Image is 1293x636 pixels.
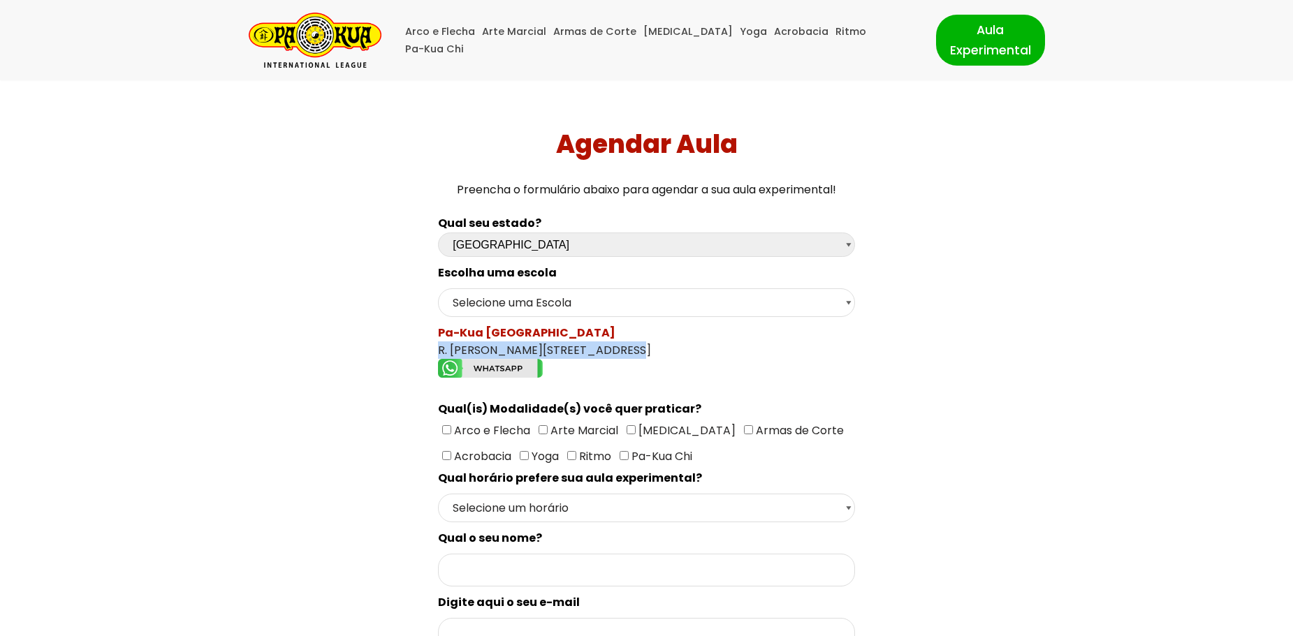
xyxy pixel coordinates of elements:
[438,324,854,383] div: R. [PERSON_NAME][STREET_ADDRESS]
[438,215,541,231] b: Qual seu estado?
[442,451,451,460] input: Acrobacia
[405,40,464,58] a: Pa-Kua Chi
[627,425,636,434] input: [MEDICAL_DATA]
[539,425,548,434] input: Arte Marcial
[553,23,636,40] a: Armas de Corte
[438,359,543,378] img: whatsapp
[936,15,1045,65] a: Aula Experimental
[402,23,915,58] div: Menu primário
[620,451,629,460] input: Pa-Kua Chi
[6,129,1288,159] h1: Agendar Aula
[438,265,557,281] spam: Escolha uma escola
[6,180,1288,199] p: Preencha o formulário abaixo para agendar a sua aula experimental!
[249,13,381,68] a: Pa-Kua Brasil Uma Escola de conhecimentos orientais para toda a família. Foco, habilidade concent...
[576,448,611,464] span: Ritmo
[529,448,559,464] span: Yoga
[740,23,767,40] a: Yoga
[451,422,530,438] span: Arco e Flecha
[774,23,828,40] a: Acrobacia
[548,422,618,438] span: Arte Marcial
[442,425,451,434] input: Arco e Flecha
[438,470,702,486] spam: Qual horário prefere sua aula experimental?
[438,594,580,610] spam: Digite aqui o seu e-mail
[451,448,511,464] span: Acrobacia
[629,448,692,464] span: Pa-Kua Chi
[753,422,844,438] span: Armas de Corte
[438,530,542,546] spam: Qual o seu nome?
[520,451,529,460] input: Yoga
[636,422,736,438] span: [MEDICAL_DATA]
[438,401,701,417] spam: Qual(is) Modalidade(s) você quer praticar?
[482,23,546,40] a: Arte Marcial
[567,451,576,460] input: Ritmo
[744,425,753,434] input: Armas de Corte
[835,23,866,40] a: Ritmo
[643,23,733,40] a: [MEDICAL_DATA]
[438,325,615,341] spam: Pa-Kua [GEOGRAPHIC_DATA]
[405,23,475,40] a: Arco e Flecha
